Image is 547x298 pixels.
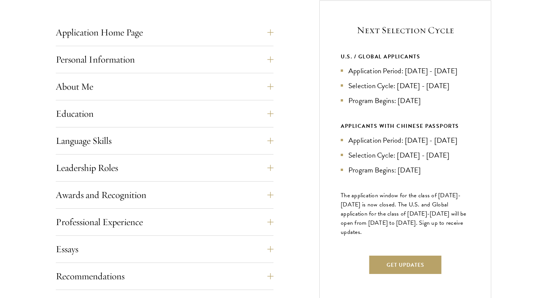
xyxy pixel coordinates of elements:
[56,132,273,150] button: Language Skills
[369,256,442,274] button: Get Updates
[56,186,273,204] button: Awards and Recognition
[341,80,470,91] li: Selection Cycle: [DATE] - [DATE]
[341,52,470,61] div: U.S. / GLOBAL APPLICANTS
[341,191,466,237] span: The application window for the class of [DATE]-[DATE] is now closed. The U.S. and Global applicat...
[56,77,273,96] button: About Me
[56,159,273,177] button: Leadership Roles
[341,65,470,76] li: Application Period: [DATE] - [DATE]
[56,23,273,42] button: Application Home Page
[56,50,273,69] button: Personal Information
[341,164,470,176] li: Program Begins: [DATE]
[341,24,470,37] h5: Next Selection Cycle
[341,121,470,131] div: APPLICANTS WITH CHINESE PASSPORTS
[56,105,273,123] button: Education
[341,150,470,161] li: Selection Cycle: [DATE] - [DATE]
[56,240,273,258] button: Essays
[56,267,273,285] button: Recommendations
[56,213,273,231] button: Professional Experience
[341,95,470,106] li: Program Begins: [DATE]
[341,135,470,146] li: Application Period: [DATE] - [DATE]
